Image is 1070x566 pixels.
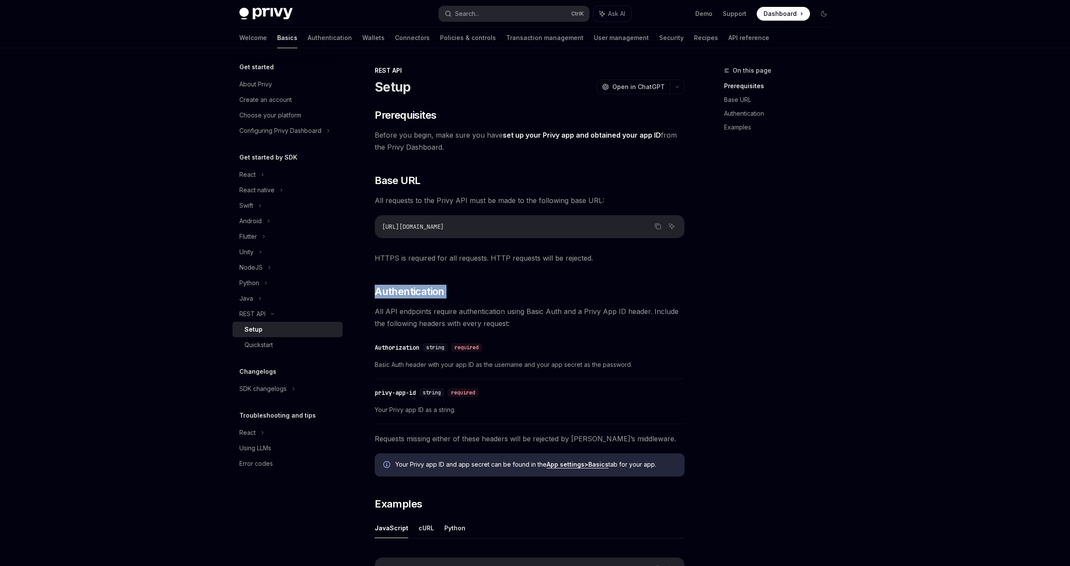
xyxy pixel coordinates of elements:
[724,120,838,134] a: Examples
[375,66,685,75] div: REST API
[695,9,712,18] a: Demo
[239,247,254,257] div: Unity
[723,9,746,18] a: Support
[232,77,342,92] a: About Privy
[232,456,342,471] a: Error codes
[239,28,267,48] a: Welcome
[375,252,685,264] span: HTTPS is required for all requests. HTTP requests will be rejected.
[659,28,684,48] a: Security
[277,28,297,48] a: Basics
[503,131,661,140] a: set up your Privy app and obtained your app ID
[593,6,631,22] button: Ask AI
[375,497,422,511] span: Examples
[239,110,301,120] div: Choose your platform
[375,108,436,122] span: Prerequisites
[612,83,665,91] span: Open in ChatGPT
[382,223,444,231] span: [URL][DOMAIN_NAME]
[239,309,266,319] div: REST API
[375,305,685,329] span: All API endpoints require authentication using Basic Auth and a Privy App ID header. Include the ...
[239,200,253,211] div: Swift
[547,461,584,468] strong: App settings
[239,8,293,20] img: dark logo
[232,337,342,353] a: Quickstart
[571,10,584,17] span: Ctrl K
[239,231,257,242] div: Flutter
[594,28,649,48] a: User management
[817,7,831,21] button: Toggle dark mode
[375,129,685,153] span: Before you begin, make sure you have from the Privy Dashboard.
[375,343,419,352] div: Authorization
[383,461,392,470] svg: Info
[232,92,342,108] a: Create an account
[308,28,352,48] a: Authentication
[375,194,685,206] span: All requests to the Privy API must be made to the following base URL:
[239,169,256,180] div: React
[239,126,321,136] div: Configuring Privy Dashboard
[547,461,608,468] a: App settings>Basics
[239,458,273,469] div: Error codes
[455,9,479,19] div: Search...
[239,443,271,453] div: Using LLMs
[239,79,272,89] div: About Privy
[375,285,444,298] span: Authentication
[419,518,434,538] button: cURL
[666,221,677,232] button: Ask AI
[395,460,676,469] span: Your Privy app ID and app secret can be found in the tab for your app.
[239,95,292,105] div: Create an account
[440,28,496,48] a: Policies & controls
[395,28,430,48] a: Connectors
[439,6,589,22] button: Search...CtrlK
[239,185,275,195] div: React native
[362,28,385,48] a: Wallets
[239,216,262,226] div: Android
[375,360,685,370] span: Basic Auth header with your app ID as the username and your app secret as the password.
[375,433,685,445] span: Requests missing either of these headers will be rejected by [PERSON_NAME]’s middleware.
[375,79,410,95] h1: Setup
[232,322,342,337] a: Setup
[596,80,670,94] button: Open in ChatGPT
[724,79,838,93] a: Prerequisites
[245,324,263,335] div: Setup
[239,262,263,273] div: NodeJS
[652,221,663,232] button: Copy the contents from the code block
[724,93,838,107] a: Base URL
[733,65,771,76] span: On this page
[239,410,316,421] h5: Troubleshooting and tips
[506,28,584,48] a: Transaction management
[232,440,342,456] a: Using LLMs
[588,461,608,468] strong: Basics
[757,7,810,21] a: Dashboard
[375,388,416,397] div: privy-app-id
[239,278,259,288] div: Python
[728,28,769,48] a: API reference
[239,428,256,438] div: React
[426,344,444,351] span: string
[239,366,276,377] h5: Changelogs
[764,9,797,18] span: Dashboard
[423,389,441,396] span: string
[724,107,838,120] a: Authentication
[448,388,479,397] div: required
[451,343,482,352] div: required
[375,518,408,538] button: JavaScript
[239,293,253,304] div: Java
[239,152,297,163] h5: Get started by SDK
[444,518,465,538] button: Python
[694,28,718,48] a: Recipes
[375,405,685,415] span: Your Privy app ID as a string.
[245,340,273,350] div: Quickstart
[232,108,342,123] a: Choose your platform
[239,62,274,72] h5: Get started
[239,384,287,394] div: SDK changelogs
[375,174,420,188] span: Base URL
[608,9,625,18] span: Ask AI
